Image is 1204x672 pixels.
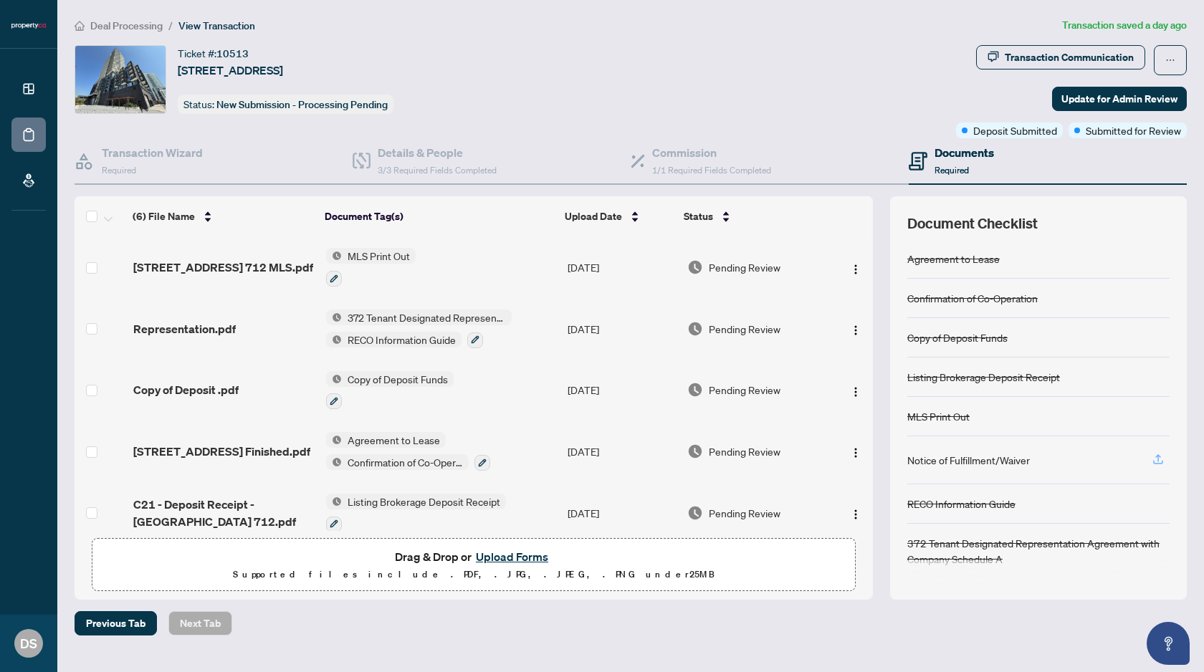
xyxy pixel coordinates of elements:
span: Agreement to Lease [342,432,446,448]
span: (6) File Name [133,208,195,224]
img: Document Status [687,505,703,521]
span: Update for Admin Review [1061,87,1177,110]
span: Confirmation of Co-Operation [342,454,469,470]
h4: Transaction Wizard [102,144,203,161]
img: Document Status [687,259,703,275]
button: Status IconCopy of Deposit Funds [326,371,454,410]
span: ellipsis [1165,55,1175,65]
th: Status [678,196,826,236]
img: Document Status [687,321,703,337]
div: Copy of Deposit Funds [907,330,1008,345]
span: Status [684,208,713,224]
span: Pending Review [709,382,780,398]
img: Status Icon [326,454,342,470]
img: Status Icon [326,248,342,264]
span: Pending Review [709,259,780,275]
button: Logo [844,501,867,524]
button: Update for Admin Review [1052,87,1187,111]
img: Logo [850,509,861,520]
span: Copy of Deposit .pdf [133,381,239,398]
td: [DATE] [562,360,682,421]
img: logo [11,21,46,30]
span: Copy of Deposit Funds [342,371,454,387]
div: Agreement to Lease [907,251,1000,267]
span: 1/1 Required Fields Completed [652,165,771,176]
div: Listing Brokerage Deposit Receipt [907,369,1060,385]
button: Logo [844,440,867,463]
span: 3/3 Required Fields Completed [378,165,497,176]
th: Document Tag(s) [319,196,559,236]
span: Document Checklist [907,213,1038,234]
article: Transaction saved a day ago [1062,17,1187,34]
span: Deal Processing [90,19,163,32]
li: / [168,17,173,34]
span: Pending Review [709,505,780,521]
span: [STREET_ADDRESS] 712 MLS.pdf [133,259,313,276]
span: Pending Review [709,443,780,459]
button: Status IconListing Brokerage Deposit Receipt [326,494,506,532]
button: Next Tab [168,611,232,635]
div: Status: [178,95,393,114]
span: Upload Date [565,208,622,224]
div: Transaction Communication [1005,46,1134,69]
span: Pending Review [709,321,780,337]
span: 10513 [216,47,249,60]
span: Deposit Submitted [973,123,1057,138]
img: Logo [850,325,861,336]
button: Upload Forms [472,547,553,566]
button: Logo [844,256,867,279]
button: Open asap [1147,622,1190,665]
span: Drag & Drop or [395,547,553,566]
span: MLS Print Out [342,248,416,264]
img: Document Status [687,443,703,459]
span: Representation.pdf [133,320,236,337]
button: Previous Tab [75,611,157,635]
span: Required [935,165,969,176]
span: View Transaction [178,19,255,32]
td: [DATE] [562,421,682,482]
div: RECO Information Guide [907,496,1016,512]
h4: Documents [935,144,994,161]
button: Logo [844,317,867,340]
span: Required [102,165,136,176]
span: [STREET_ADDRESS] Finished.pdf [133,443,310,460]
span: C21 - Deposit Receipt - [GEOGRAPHIC_DATA] 712.pdf [133,496,315,530]
button: Transaction Communication [976,45,1145,69]
td: [DATE] [562,236,682,298]
img: Status Icon [326,332,342,347]
div: 372 Tenant Designated Representation Agreement with Company Schedule A [907,535,1170,567]
td: [DATE] [562,482,682,544]
th: Upload Date [559,196,678,236]
img: Status Icon [326,494,342,509]
span: Previous Tab [86,612,145,635]
div: Confirmation of Co-Operation [907,290,1038,306]
span: New Submission - Processing Pending [216,98,388,111]
button: Status Icon372 Tenant Designated Representation Agreement with Company Schedule AStatus IconRECO ... [326,309,512,348]
img: IMG-W12339766_1.jpg [75,46,166,113]
div: Ticket #: [178,45,249,62]
p: Supported files include .PDF, .JPG, .JPEG, .PNG under 25 MB [101,566,846,583]
th: (6) File Name [127,196,319,236]
span: Submitted for Review [1086,123,1181,138]
img: Status Icon [326,309,342,325]
h4: Details & People [378,144,497,161]
h4: Commission [652,144,771,161]
span: RECO Information Guide [342,332,462,347]
td: [DATE] [562,298,682,360]
button: Logo [844,378,867,401]
div: MLS Print Out [907,408,970,424]
span: [STREET_ADDRESS] [178,62,283,79]
button: Status IconMLS Print Out [326,248,416,287]
span: home [75,21,85,31]
span: Drag & Drop orUpload FormsSupported files include .PDF, .JPG, .JPEG, .PNG under25MB [92,539,855,592]
span: 372 Tenant Designated Representation Agreement with Company Schedule A [342,309,512,325]
img: Document Status [687,382,703,398]
img: Status Icon [326,371,342,387]
div: Notice of Fulfillment/Waiver [907,452,1030,468]
img: Logo [850,264,861,275]
img: Logo [850,386,861,398]
img: Logo [850,447,861,459]
button: Status IconAgreement to LeaseStatus IconConfirmation of Co-Operation [326,432,490,471]
img: Status Icon [326,432,342,448]
span: Listing Brokerage Deposit Receipt [342,494,506,509]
